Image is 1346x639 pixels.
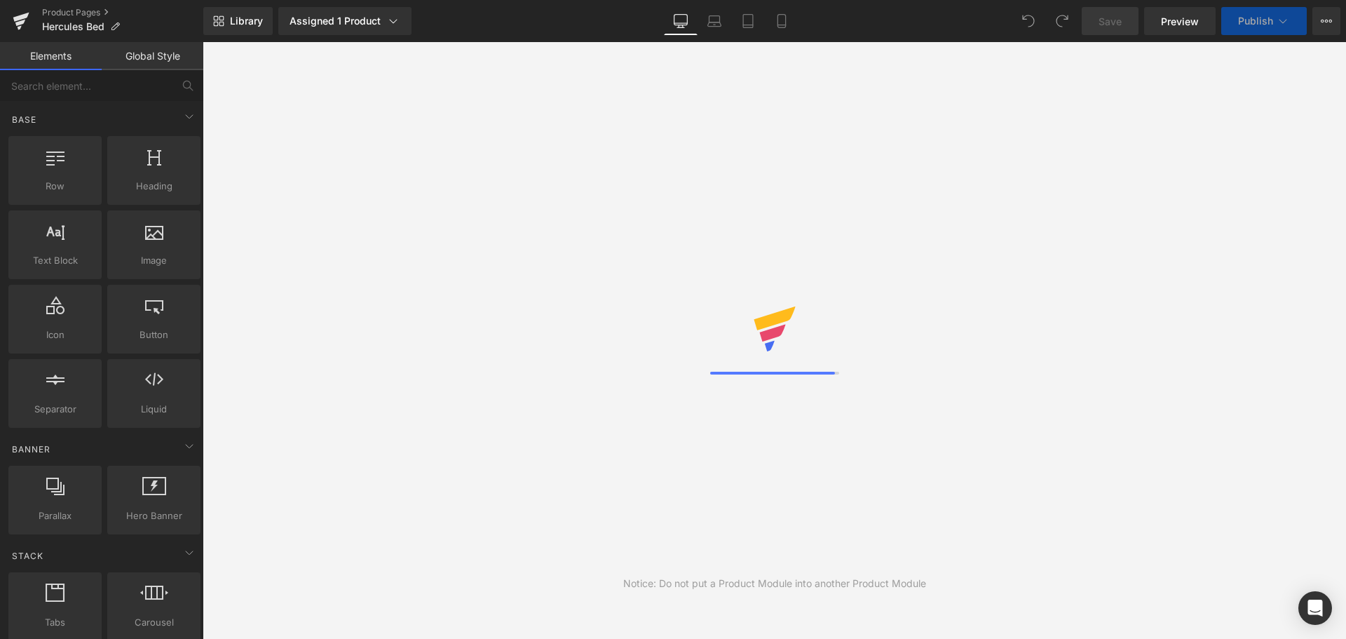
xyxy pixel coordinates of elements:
span: Base [11,113,38,126]
div: Notice: Do not put a Product Module into another Product Module [623,576,926,591]
span: Save [1099,14,1122,29]
span: Banner [11,443,52,456]
a: Mobile [765,7,798,35]
a: Tablet [731,7,765,35]
button: Undo [1014,7,1042,35]
span: Library [230,15,263,27]
button: Redo [1048,7,1076,35]
span: Hercules Bed [42,21,104,32]
span: Hero Banner [111,509,196,523]
a: Preview [1144,7,1216,35]
a: Desktop [664,7,698,35]
a: Laptop [698,7,731,35]
button: More [1312,7,1340,35]
span: Parallax [13,509,97,523]
span: Carousel [111,615,196,630]
div: Assigned 1 Product [290,14,400,28]
span: Text Block [13,253,97,268]
span: Tabs [13,615,97,630]
button: Publish [1221,7,1307,35]
span: Liquid [111,402,196,417]
span: Heading [111,179,196,194]
span: Image [111,253,196,268]
span: Stack [11,549,45,563]
span: Publish [1238,15,1273,27]
span: Row [13,179,97,194]
span: Preview [1161,14,1199,29]
span: Separator [13,402,97,417]
span: Icon [13,328,97,342]
span: Button [111,328,196,342]
div: Open Intercom Messenger [1298,591,1332,625]
a: Global Style [102,42,203,70]
a: New Library [203,7,273,35]
a: Product Pages [42,7,203,18]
